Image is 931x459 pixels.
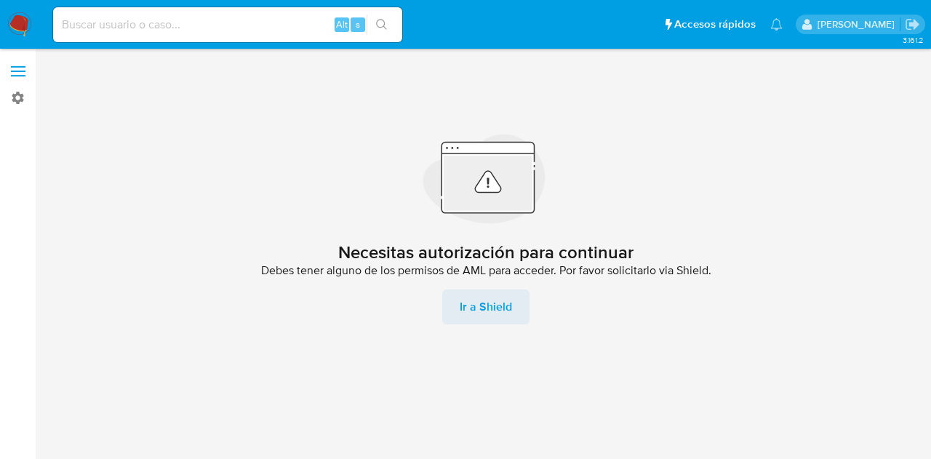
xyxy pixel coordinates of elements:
[338,242,634,263] h2: Necesitas autorización para continuar
[53,15,402,34] input: Buscar usuario o caso...
[770,18,783,31] a: Notificaciones
[261,263,711,278] span: Debes tener alguno de los permisos de AML para acceder. Por favor solicitarlo via Shield.
[336,17,348,31] span: Alt
[367,15,396,35] button: search-icon
[460,290,512,324] span: Ir a Shield
[356,17,360,31] span: s
[818,17,900,31] p: vladimir.samezuk@mercadolibre.com
[442,290,530,324] a: Ir a Shield
[674,17,756,32] span: Accesos rápidos
[905,17,920,32] a: Salir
